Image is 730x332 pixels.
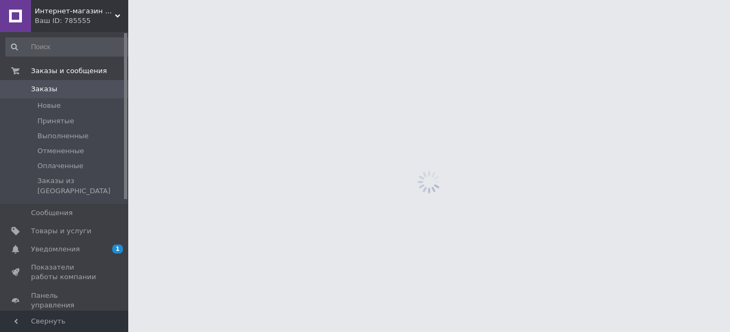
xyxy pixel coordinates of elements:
span: Интернет-магазин электроники iDevice. [35,6,115,16]
span: Заказы из [GEOGRAPHIC_DATA] [37,176,131,195]
span: 1 [112,244,123,254]
span: Выполненные [37,131,89,141]
span: Товары и услуги [31,226,91,236]
span: Сообщения [31,208,73,218]
span: Оплаченные [37,161,83,171]
img: spinner_grey-bg-hcd09dd2d8f1a785e3413b09b97f8118e7.gif [415,168,444,196]
span: Показатели работы компании [31,263,99,282]
input: Поиск [5,37,132,57]
span: Заказы и сообщения [31,66,107,76]
span: Принятые [37,116,74,126]
span: Новые [37,101,61,110]
span: Панель управления [31,291,99,310]
span: Уведомления [31,244,80,254]
div: Ваш ID: 785555 [35,16,128,26]
span: Отмененные [37,146,84,156]
span: Заказы [31,84,57,94]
